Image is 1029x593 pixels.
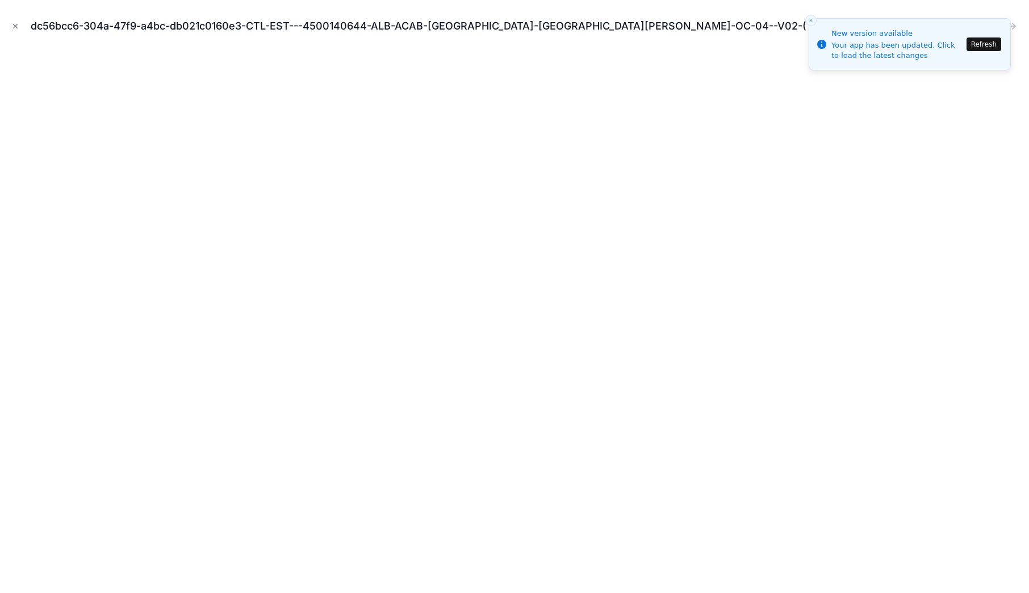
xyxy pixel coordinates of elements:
div: Your app has been updated. Click to load the latest changes [831,40,963,61]
div: New version available [831,28,963,39]
button: Close modal [9,20,22,32]
iframe: pdf-iframe [9,48,1020,584]
button: Refresh [967,37,1001,51]
div: dc56bcc6-304a-47f9-a4bc-db021c0160e3-CTL-EST---4500140644-ALB-ACAB-[GEOGRAPHIC_DATA]-[GEOGRAPHIC_... [31,18,859,34]
button: Next file [1004,18,1020,34]
button: Close toast [805,15,817,26]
